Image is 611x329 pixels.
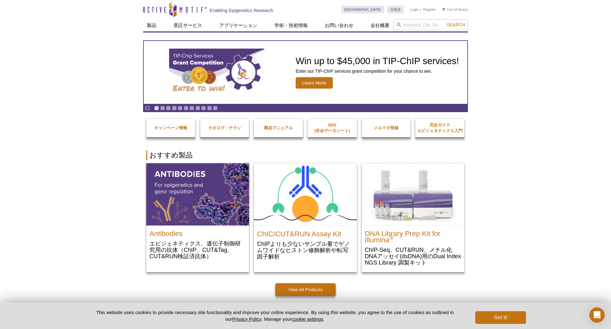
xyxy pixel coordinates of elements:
[146,163,249,225] img: All Antibodies
[420,6,421,13] li: |
[215,19,261,31] a: アプリケーション
[254,119,303,137] a: 製品マニュアル
[264,125,293,130] strong: 製品マニュアル
[201,106,206,111] a: Go to slide 9
[85,309,465,322] p: This website uses cookies to provide necessary site functionality and improve your online experie...
[200,119,249,137] a: カタログ・チラシ
[442,8,445,11] img: Your Cart
[296,77,333,89] span: Learn More
[589,307,605,323] div: Open Intercom Messenger
[442,7,453,12] a: Cart
[475,311,526,324] button: Got it!
[275,283,336,296] a: View All Products
[145,106,150,111] a: Toggle autoplay
[314,123,350,133] strong: SDS (安全データシート)
[341,6,384,13] a: [GEOGRAPHIC_DATA]
[169,49,264,96] img: TIP-ChIP Services Grant Competition
[146,163,249,266] a: All Antibodies Antibodies エピジェネティクス、遺伝子制御研究用の抗体（ChIP、CUT&Tag、CUT&RUN検証済抗体）
[172,106,177,111] a: Go to slide 4
[374,125,398,130] strong: メルマガ登録
[292,316,323,322] button: cookie settings
[144,41,467,104] article: TIP-ChIP Services Grant Competition
[417,123,463,133] strong: 完全ガイド エピジェネティクス入門
[271,19,312,31] a: 学術・技術情報
[367,19,393,31] a: 会社概要
[144,41,467,104] a: TIP-ChIP Services Grant Competition Win up to $45,000 in TIP-ChIP services! Enter our TIP-ChIP se...
[143,19,160,31] a: 製品
[321,19,357,31] a: お問い合わせ
[154,106,159,111] a: Go to slide 1
[257,240,353,260] p: ChIPよりも少ないサンプル量でゲノムワイドなヒストン修飾解析や転写因子解析
[146,151,465,160] h2: おすすめ製品
[445,22,467,28] button: Search
[149,240,246,259] p: エピジェネティクス、遺伝子制御研究用の抗体（ChIP、CUT&Tag、CUT&RUN検証済抗体）
[423,7,436,12] a: Register
[232,316,261,322] a: Privacy Policy
[387,6,404,13] a: 日本語
[195,106,200,111] a: Go to slide 8
[410,7,419,12] a: Login
[365,227,461,243] h2: DNA Library Prep Kit for Illumina
[362,163,464,272] a: DNA Library Prep Kit for Illumina DNA Library Prep Kit for Illumina® ChIP-Seq、CUT&RUN、メチル化DNAアッセイ...
[178,106,182,111] a: Go to slide 5
[362,163,464,225] img: DNA Library Prep Kit for Illumina
[254,163,357,266] a: ChIC/CUT&RUN Assay Kit ChIC/CUT&RUN Assay Kit ChIPよりも少ないサンプル量でゲノムワイドなヒストン修飾解析や転写因子解析
[160,106,165,111] a: Go to slide 2
[154,125,187,130] strong: キャンペーン情報
[207,106,212,111] a: Go to slide 10
[210,8,273,13] h2: Enabling Epigenetics Research
[189,106,194,111] a: Go to slide 7
[149,227,246,237] h2: Antibodies
[442,6,468,13] li: (0 items)
[296,68,459,74] p: Enter our TIP-ChIP services grant competition for your chance to win.
[213,106,218,111] a: Go to slide 11
[170,19,206,31] a: 受託サービス
[184,106,188,111] a: Go to slide 6
[389,234,394,241] sup: ®
[254,163,357,226] img: ChIC/CUT&RUN Assay Kit
[365,246,461,266] p: ChIP-Seq、CUT&RUN、メチル化DNAアッセイ(dsDNA)用のDual Index NGS Library 調製キット
[415,116,464,140] a: 完全ガイドエピジェネティクス入門
[166,106,171,111] a: Go to slide 3
[308,116,357,140] a: SDS(安全データシート)
[296,56,459,66] h2: Win up to $45,000 in TIP-ChIP services!
[362,119,411,137] a: メルマガ登録
[208,125,241,130] strong: カタログ・チラシ
[447,22,465,27] span: Search
[393,19,468,30] input: Keyword, Cat. No.
[257,228,353,237] h2: ChIC/CUT&RUN Assay Kit
[146,119,195,137] a: キャンペーン情報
